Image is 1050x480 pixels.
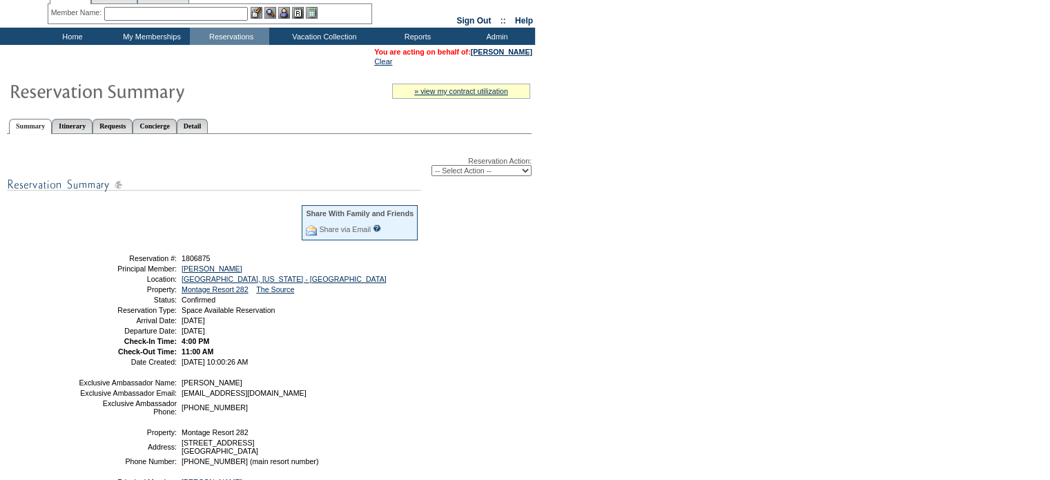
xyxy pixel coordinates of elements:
[456,28,535,45] td: Admin
[78,265,177,273] td: Principal Member:
[118,347,177,356] strong: Check-Out Time:
[182,347,213,356] span: 11:00 AM
[182,457,318,465] span: [PHONE_NUMBER] (main resort number)
[93,119,133,133] a: Requests
[78,439,177,455] td: Address:
[31,28,110,45] td: Home
[124,337,177,345] strong: Check-In Time:
[133,119,176,133] a: Concierge
[182,337,209,345] span: 4:00 PM
[78,399,177,416] td: Exclusive Ambassador Phone:
[7,176,421,193] img: subTtlResSummary.gif
[177,119,208,133] a: Detail
[190,28,269,45] td: Reservations
[78,306,177,314] td: Reservation Type:
[78,358,177,366] td: Date Created:
[500,16,506,26] span: ::
[182,285,249,294] a: Montage Resort 282
[278,7,290,19] img: Impersonate
[78,389,177,397] td: Exclusive Ambassador Email:
[374,48,532,56] span: You are acting on behalf of:
[78,457,177,465] td: Phone Number:
[78,296,177,304] td: Status:
[182,389,307,397] span: [EMAIL_ADDRESS][DOMAIN_NAME]
[182,403,248,412] span: [PHONE_NUMBER]
[515,16,533,26] a: Help
[78,378,177,387] td: Exclusive Ambassador Name:
[264,7,276,19] img: View
[182,378,242,387] span: [PERSON_NAME]
[7,157,532,176] div: Reservation Action:
[78,275,177,283] td: Location:
[182,265,242,273] a: [PERSON_NAME]
[306,209,414,218] div: Share With Family and Friends
[374,57,392,66] a: Clear
[52,119,93,133] a: Itinerary
[51,7,104,19] div: Member Name:
[292,7,304,19] img: Reservations
[9,77,285,104] img: Reservaton Summary
[182,358,248,366] span: [DATE] 10:00:26 AM
[251,7,262,19] img: b_edit.gif
[182,316,205,325] span: [DATE]
[78,254,177,262] td: Reservation #:
[471,48,532,56] a: [PERSON_NAME]
[269,28,376,45] td: Vacation Collection
[256,285,294,294] a: The Source
[9,119,52,134] a: Summary
[78,316,177,325] td: Arrival Date:
[414,87,508,95] a: » view my contract utilization
[182,439,258,455] span: [STREET_ADDRESS] [GEOGRAPHIC_DATA]
[182,306,275,314] span: Space Available Reservation
[319,225,371,233] a: Share via Email
[456,16,491,26] a: Sign Out
[110,28,190,45] td: My Memberships
[306,7,318,19] img: b_calculator.gif
[182,275,387,283] a: [GEOGRAPHIC_DATA], [US_STATE] - [GEOGRAPHIC_DATA]
[376,28,456,45] td: Reports
[182,428,249,436] span: Montage Resort 282
[182,296,215,304] span: Confirmed
[182,254,211,262] span: 1806875
[373,224,381,232] input: What is this?
[182,327,205,335] span: [DATE]
[78,327,177,335] td: Departure Date:
[78,285,177,294] td: Property:
[78,428,177,436] td: Property:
